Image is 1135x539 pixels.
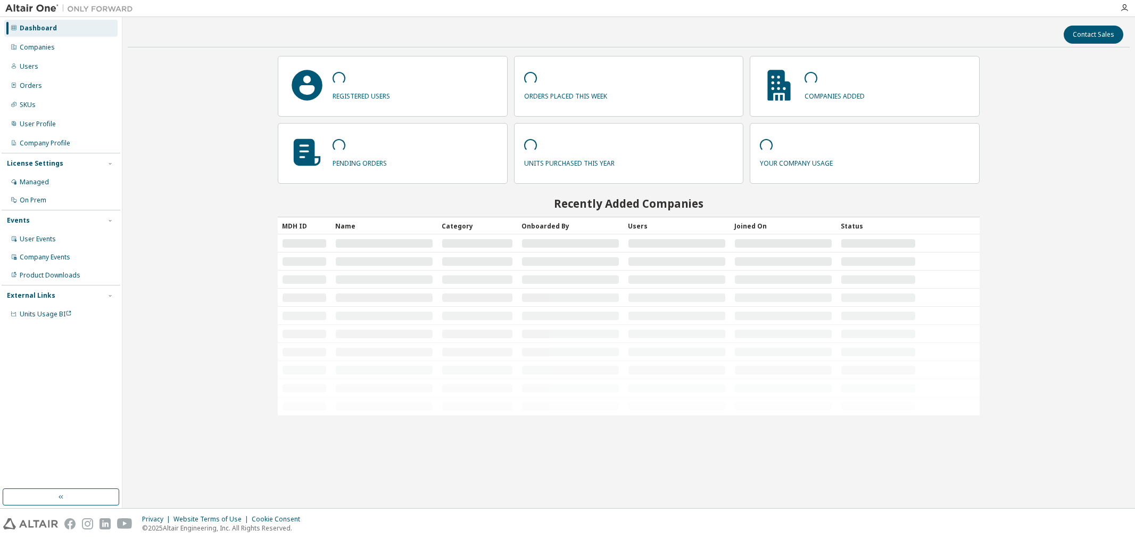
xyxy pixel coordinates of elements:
div: Companies [20,43,55,52]
div: Cookie Consent [252,515,306,524]
div: On Prem [20,196,46,205]
p: © 2025 Altair Engineering, Inc. All Rights Reserved. [142,524,306,533]
p: orders placed this week [524,88,607,101]
div: Product Downloads [20,271,80,280]
h2: Recently Added Companies [278,197,979,210]
p: your company usage [760,156,833,168]
img: facebook.svg [64,518,76,529]
button: Contact Sales [1064,26,1123,44]
div: Events [7,216,30,225]
div: Users [20,62,38,71]
img: instagram.svg [82,518,93,529]
img: linkedin.svg [100,518,111,529]
div: License Settings [7,159,63,168]
div: Onboarded By [521,217,619,234]
div: User Profile [20,120,56,128]
img: altair_logo.svg [3,518,58,529]
img: Altair One [5,3,138,14]
p: pending orders [333,156,387,168]
span: Units Usage BI [20,309,72,318]
div: SKUs [20,101,36,109]
div: Company Profile [20,139,70,148]
div: MDH ID [282,217,327,234]
div: Website Terms of Use [173,515,252,524]
div: Category [442,217,513,234]
div: Name [335,217,433,234]
div: External Links [7,291,55,300]
div: Status [841,217,915,234]
img: youtube.svg [117,518,132,529]
div: Joined On [734,217,832,234]
div: Company Events [20,253,70,262]
div: Users [628,217,726,234]
p: units purchased this year [524,156,615,168]
div: Managed [20,178,49,186]
p: companies added [805,88,865,101]
div: Dashboard [20,24,57,32]
div: Privacy [142,515,173,524]
div: Orders [20,81,42,90]
p: registered users [333,88,390,101]
div: User Events [20,235,56,243]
